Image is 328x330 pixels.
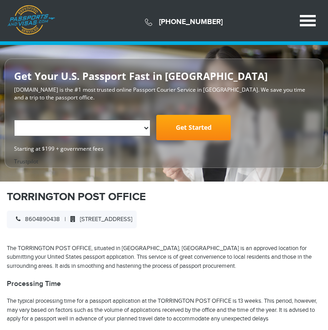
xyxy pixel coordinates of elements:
span: [STREET_ADDRESS] [66,216,132,223]
a: Get Started [156,115,231,140]
div: | [7,211,137,229]
p: The typical processing time for a passport application at the TORRINGTON POST OFFICE is 13 weeks.... [7,297,321,324]
p: [DOMAIN_NAME] is the #1 most trusted online Passport Courier Service in [GEOGRAPHIC_DATA]. We sav... [14,86,314,101]
a: Trustpilot [14,158,38,165]
a: [PHONE_NUMBER] [159,18,223,26]
h1: TORRINGTON POST OFFICE [7,191,321,204]
h2: Get Your U.S. Passport Fast in [GEOGRAPHIC_DATA] [14,70,314,81]
span: 8604890438 [11,216,60,223]
h2: Processing Time [7,280,321,288]
p: The TORRINGTON POST OFFICE, situated in [GEOGRAPHIC_DATA], [GEOGRAPHIC_DATA] is an approved locat... [7,244,321,271]
a: Passports & [DOMAIN_NAME] [7,5,55,37]
span: Starting at $199 + government fees [14,145,314,153]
